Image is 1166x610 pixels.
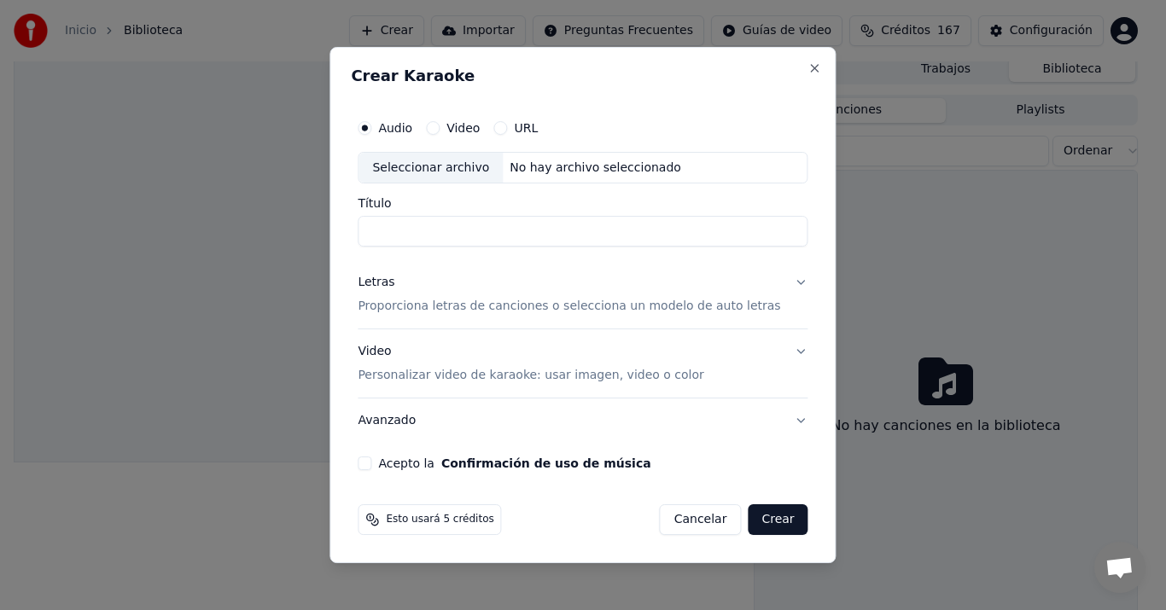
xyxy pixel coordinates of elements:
div: Letras [358,275,394,292]
button: Avanzado [358,398,807,443]
label: Título [358,198,807,210]
button: Acepto la [441,457,651,469]
div: Seleccionar archivo [359,153,503,183]
p: Personalizar video de karaoke: usar imagen, video o color [358,367,703,384]
label: URL [514,122,538,134]
span: Esto usará 5 créditos [386,513,493,526]
h2: Crear Karaoke [351,68,814,84]
p: Proporciona letras de canciones o selecciona un modelo de auto letras [358,299,780,316]
button: Cancelar [660,504,742,535]
div: No hay archivo seleccionado [503,160,688,177]
button: VideoPersonalizar video de karaoke: usar imagen, video o color [358,330,807,398]
button: Crear [748,504,807,535]
div: Video [358,344,703,385]
label: Video [446,122,480,134]
button: LetrasProporciona letras de canciones o selecciona un modelo de auto letras [358,261,807,329]
label: Acepto la [378,457,650,469]
label: Audio [378,122,412,134]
